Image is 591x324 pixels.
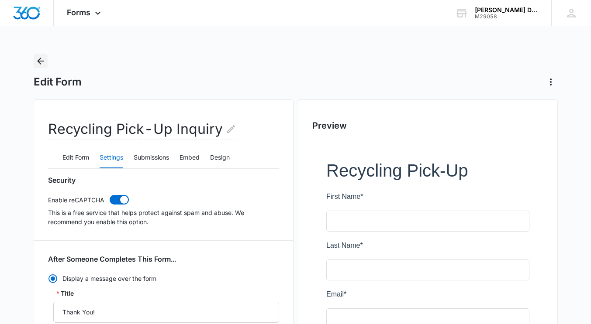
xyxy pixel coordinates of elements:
button: Embed [180,147,200,168]
div: account name [475,7,539,14]
button: Back [34,54,48,68]
button: Design [210,147,230,168]
h2: Preview [312,119,543,132]
p: This is a free service that helps protect against spam and abuse. We recommend you enable this op... [48,208,279,226]
label: Display a message over the form [48,274,279,283]
h1: Edit Form [34,75,82,89]
h2: Recycling Pick-Up Inquiry [48,119,236,140]
button: Edit Form Name [226,119,236,140]
span: Forms [67,8,90,17]
h3: After Someone Completes This Form... [48,255,176,263]
h3: Security [48,176,76,184]
button: Edit Form [62,147,89,168]
button: Settings [100,147,123,168]
input: State [108,298,204,319]
p: Enable reCAPTCHA [48,195,104,205]
button: Submissions [134,147,169,168]
label: Title [57,289,74,298]
button: Actions [544,75,558,89]
div: account id [475,14,539,20]
input: Title [53,302,279,323]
